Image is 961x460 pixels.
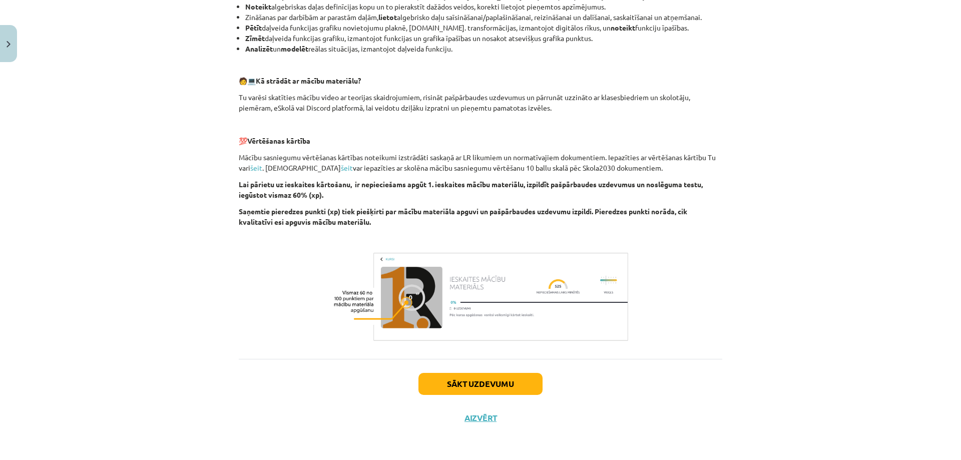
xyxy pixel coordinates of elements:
p: Tu varēsi skatīties mācību video ar teorijas skaidrojumiem, risināt pašpārbaudes uzdevumus un pār... [239,92,722,113]
p: 💯 [239,136,722,146]
p: 🧑 💻 [239,76,722,86]
b: modelēt [281,44,308,53]
li: Zināšanas par darbībām ar parastām daļām, algebrisko daļu saīsināšanai/paplašināšanai, reizināšan... [245,12,722,23]
img: icon-close-lesson-0947bae3869378f0d4975bcd49f059093ad1ed9edebbc8119c70593378902aed.svg [7,41,11,48]
a: šeit [250,163,262,172]
b: Pētīt [245,23,262,32]
b: noteikt [611,23,635,32]
button: Sākt uzdevumu [418,373,543,395]
b: lietot [378,13,397,22]
li: daļveida funkcijas grafiku novietojumu plaknē, [DOMAIN_NAME]. transformācijas, izmantojot digitāl... [245,23,722,33]
b: Zīmēt [245,34,265,43]
li: algebriskas daļas definīcijas kopu un to pierakstīt dažādos veidos, korekti lietojot pieņemtos ap... [245,2,722,12]
li: un reālas situācijas, izmantojot daļveida funkciju. [245,44,722,54]
strong: Lai pārietu uz ieskaites kārtošanu, ir nepieciešams apgūt 1. ieskaites mācību materiālu, izpildīt... [239,180,703,199]
b: Vērtēšanas kārtība [247,136,310,145]
a: šeit [341,163,353,172]
strong: Saņemtie pieredzes punkti (xp) tiek piešķirti par mācību materiāla apguvi un pašpārbaudes uzdevum... [239,207,687,226]
b: Kā strādāt ar mācību materiālu? [256,76,361,85]
button: Aizvērt [461,413,500,423]
p: Mācību sasniegumu vērtēšanas kārtības noteikumi izstrādāti saskaņā ar LR likumiem un normatīvajie... [239,152,722,173]
li: daļveida funkcijas grafiku, izmantojot funkcijas un grafika īpašības un nosakot atsevišķus grafik... [245,33,722,44]
b: Analizēt [245,44,273,53]
b: Noteikt [245,2,271,11]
